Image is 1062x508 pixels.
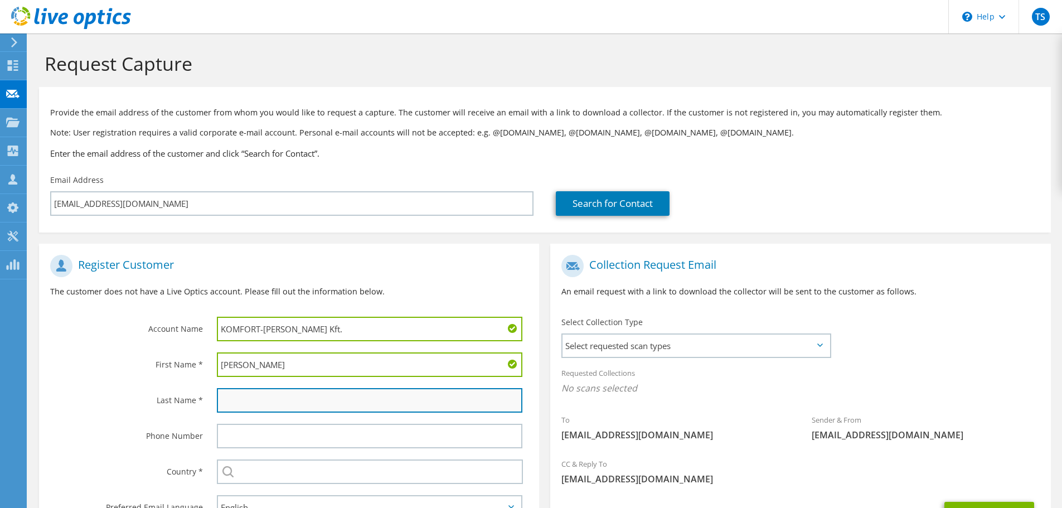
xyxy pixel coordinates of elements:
[550,361,1050,403] div: Requested Collections
[50,175,104,186] label: Email Address
[561,473,1039,485] span: [EMAIL_ADDRESS][DOMAIN_NAME]
[1032,8,1050,26] span: TS
[50,459,203,477] label: Country *
[962,12,972,22] svg: \n
[50,127,1040,139] p: Note: User registration requires a valid corporate e-mail account. Personal e-mail accounts will ...
[50,286,528,298] p: The customer does not have a Live Optics account. Please fill out the information below.
[561,255,1034,277] h1: Collection Request Email
[50,107,1040,119] p: Provide the email address of the customer from whom you would like to request a capture. The cust...
[50,147,1040,159] h3: Enter the email address of the customer and click “Search for Contact”.
[561,317,643,328] label: Select Collection Type
[550,408,801,447] div: To
[561,382,1039,394] span: No scans selected
[550,452,1050,491] div: CC & Reply To
[556,191,670,216] a: Search for Contact
[50,424,203,442] label: Phone Number
[50,388,203,406] label: Last Name *
[801,408,1051,447] div: Sender & From
[561,429,789,441] span: [EMAIL_ADDRESS][DOMAIN_NAME]
[50,255,522,277] h1: Register Customer
[561,286,1039,298] p: An email request with a link to download the collector will be sent to the customer as follows.
[50,317,203,335] label: Account Name
[45,52,1040,75] h1: Request Capture
[50,352,203,370] label: First Name *
[812,429,1040,441] span: [EMAIL_ADDRESS][DOMAIN_NAME]
[562,335,830,357] span: Select requested scan types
